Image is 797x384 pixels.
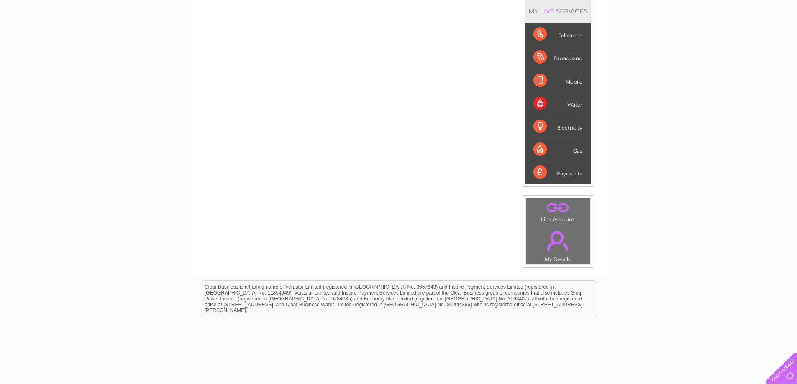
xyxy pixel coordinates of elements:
div: Water [533,92,582,115]
div: Broadband [533,46,582,69]
a: Blog [724,36,736,42]
a: 0333 014 3131 [639,4,697,15]
a: . [528,201,588,215]
div: Payments [533,161,582,184]
a: Water [650,36,666,42]
img: logo.png [28,22,71,47]
a: Contact [741,36,762,42]
a: Telecoms [694,36,719,42]
div: LIVE [538,7,556,15]
div: Clear Business is a trading name of Verastar Limited (registered in [GEOGRAPHIC_DATA] No. 3667643... [201,5,597,41]
div: Mobile [533,69,582,92]
a: . [528,226,588,255]
a: Energy [671,36,689,42]
a: Log out [769,36,789,42]
div: Telecoms [533,23,582,46]
td: Link Account [525,198,590,224]
div: Electricity [533,115,582,138]
td: My Details [525,224,590,265]
div: Gas [533,138,582,161]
